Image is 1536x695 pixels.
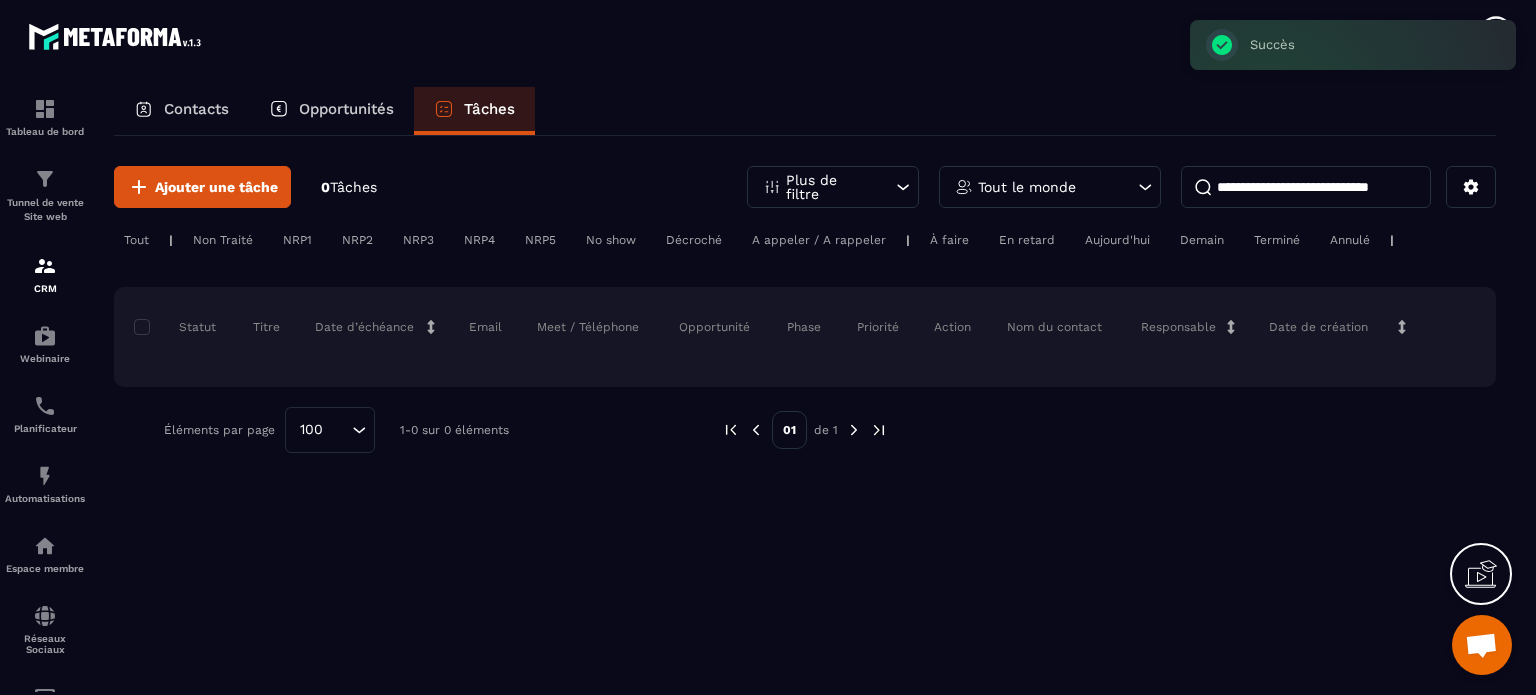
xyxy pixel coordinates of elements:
[393,228,444,252] div: NRP3
[33,394,57,418] img: scheduler
[155,177,278,197] span: Ajouter une tâche
[5,633,85,655] p: Réseaux Sociaux
[5,82,85,152] a: formationformationTableau de bord
[33,254,57,278] img: formation
[249,87,414,135] a: Opportunités
[1170,228,1234,252] div: Demain
[1452,615,1512,675] div: Ouvrir le chat
[164,100,229,118] p: Contacts
[5,589,85,670] a: social-networksocial-networkRéseaux Sociaux
[273,228,322,252] div: NRP1
[33,464,57,488] img: automations
[576,228,646,252] div: No show
[5,152,85,239] a: formationformationTunnel de vente Site web
[1269,319,1368,335] p: Date de création
[814,422,838,438] p: de 1
[934,319,971,335] p: Action
[285,407,375,453] div: Search for option
[33,534,57,558] img: automations
[1075,228,1160,252] div: Aujourd'hui
[679,319,750,335] p: Opportunité
[5,309,85,379] a: automationsautomationsWebinaire
[114,166,291,208] button: Ajouter une tâche
[414,87,535,135] a: Tâches
[114,228,159,252] div: Tout
[164,423,275,437] p: Éléments par page
[722,421,740,439] img: prev
[5,283,85,294] p: CRM
[537,319,639,335] p: Meet / Téléphone
[1244,228,1310,252] div: Terminé
[742,228,896,252] div: A appeler / A rappeler
[33,97,57,121] img: formation
[5,423,85,434] p: Planificateur
[515,228,566,252] div: NRP5
[330,419,347,441] input: Search for option
[183,228,263,252] div: Non Traité
[747,421,765,439] img: prev
[33,324,57,348] img: automations
[253,319,280,335] p: Titre
[5,196,85,224] p: Tunnel de vente Site web
[786,173,874,201] p: Plus de filtre
[906,233,910,247] p: |
[464,100,515,118] p: Tâches
[5,519,85,589] a: automationsautomationsEspace membre
[656,228,732,252] div: Décroché
[299,100,394,118] p: Opportunités
[1141,319,1216,335] p: Responsable
[139,319,216,335] p: Statut
[5,379,85,449] a: schedulerschedulerPlanificateur
[169,233,173,247] p: |
[5,126,85,137] p: Tableau de bord
[5,493,85,504] p: Automatisations
[5,353,85,364] p: Webinaire
[28,18,208,55] img: logo
[1007,319,1102,335] p: Nom du contact
[114,87,249,135] a: Contacts
[772,411,807,449] p: 01
[321,178,377,197] p: 0
[5,449,85,519] a: automationsautomationsAutomatisations
[978,180,1076,194] p: Tout le monde
[454,228,505,252] div: NRP4
[330,179,377,195] span: Tâches
[293,419,330,441] span: 100
[787,319,821,335] p: Phase
[870,421,888,439] img: next
[5,563,85,574] p: Espace membre
[5,239,85,309] a: formationformationCRM
[315,319,414,335] p: Date d’échéance
[845,421,863,439] img: next
[33,167,57,191] img: formation
[33,604,57,628] img: social-network
[332,228,383,252] div: NRP2
[1390,233,1394,247] p: |
[989,228,1065,252] div: En retard
[857,319,899,335] p: Priorité
[1320,228,1380,252] div: Annulé
[469,319,502,335] p: Email
[400,423,509,437] p: 1-0 sur 0 éléments
[920,228,979,252] div: À faire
